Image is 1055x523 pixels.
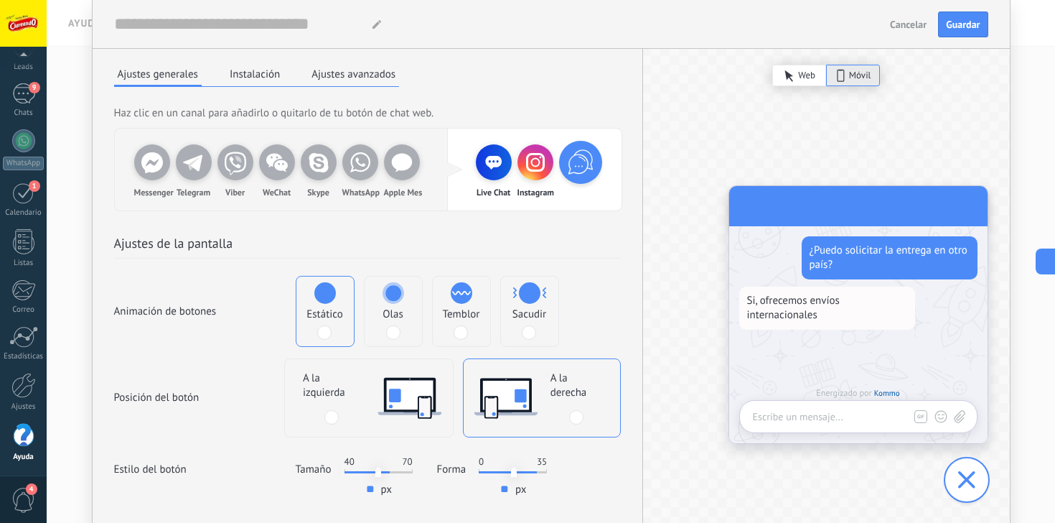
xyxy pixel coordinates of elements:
[753,409,843,424] span: Escribe un mensaje...
[114,234,621,259] h2: Ajustes de la pantalla
[3,453,44,462] div: Ayuda
[301,144,337,195] div: Skype
[849,68,871,83] span: Móvil
[537,455,547,469] span: 35
[3,305,44,315] div: Correo
[810,244,970,272] span: ¿Puedo solicitar la entrega en otro país?
[816,388,899,399] span: Energizado por
[512,307,546,322] span: Sacudir
[296,463,332,497] span: Tamaño
[890,19,927,29] span: Cancelar
[3,352,44,361] div: Estadísticas
[517,188,553,198] span: Instagram
[384,144,420,195] div: Apple Mes
[306,307,342,322] span: Estático
[226,63,283,85] button: Instalación
[217,144,253,195] div: Viber
[3,402,44,412] div: Ajustes
[259,144,295,195] div: WeChat
[176,188,212,198] span: Telegram
[3,157,44,170] div: WhatsApp
[344,455,355,469] span: 40
[402,455,412,469] span: 70
[798,68,815,83] span: Web
[3,108,44,118] div: Chats
[26,483,37,495] span: 4
[384,188,420,198] span: Apple Mes
[29,180,40,192] span: 1
[517,144,553,195] div: Instagram
[476,188,512,198] span: Live Chat
[114,463,231,477] span: Estilo del botón
[479,455,484,469] span: 0
[114,305,231,319] span: Animación de botones
[381,483,392,497] span: px
[114,391,231,405] span: Posición del botón
[342,188,378,198] span: WhatsApp
[383,307,403,322] span: Olas
[29,82,40,93] span: 9
[134,144,170,195] div: Messenger
[134,188,170,198] span: Messenger
[883,14,933,35] button: Cancelar
[946,19,980,29] span: Guardar
[437,463,466,497] span: Forma
[874,389,900,399] span: Kommo
[550,371,602,400] span: A la derecha
[114,63,202,87] button: Ajustes generales
[3,259,44,268] div: Listas
[114,104,621,128] h2: Haz clic en un canal para añadirlo o quitarlo de tu botón de chat web.
[515,483,526,497] span: px
[303,371,360,400] span: A la izquierda
[308,63,399,85] button: Ajustes avanzados
[176,144,212,195] div: Telegram
[3,208,44,218] div: Calendario
[476,144,512,195] div: Live Chat
[747,294,907,323] span: Si, ofrecemos envíos internacionales
[938,11,988,37] button: Guardar
[443,307,480,322] span: Temblor
[301,188,337,198] span: Skype
[342,144,378,195] div: WhatsApp
[217,188,253,198] span: Viber
[259,188,295,198] span: WeChat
